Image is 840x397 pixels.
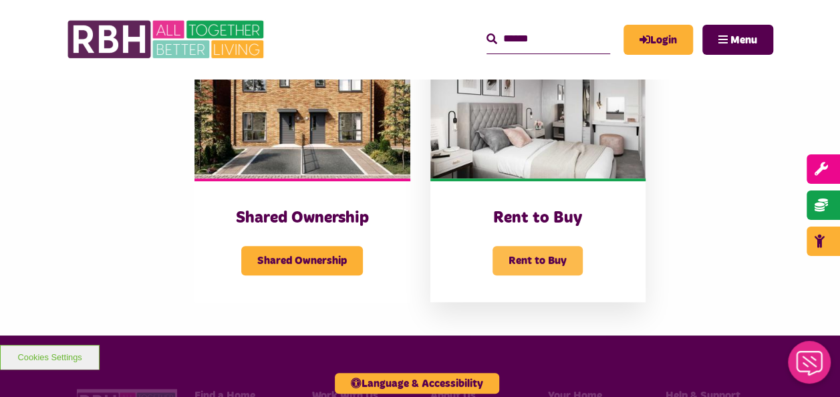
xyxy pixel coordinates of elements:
h3: Rent to Buy [457,208,619,229]
span: Shared Ownership [241,246,363,275]
button: Navigation [702,25,773,55]
a: MyRBH [623,25,693,55]
span: Rent to Buy [493,246,583,275]
a: Rent to Buy Rent to Buy [430,44,646,302]
input: Search [486,25,610,53]
img: Bedroom Cottons [430,44,646,178]
iframe: Netcall Web Assistant for live chat [780,337,840,397]
img: RBH [67,13,267,65]
button: Language & Accessibility [335,373,499,394]
a: Shared Ownership Shared Ownership [194,44,410,302]
span: Menu [730,35,757,45]
h3: Shared Ownership [221,208,383,229]
img: Cottons Resized [194,44,410,178]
